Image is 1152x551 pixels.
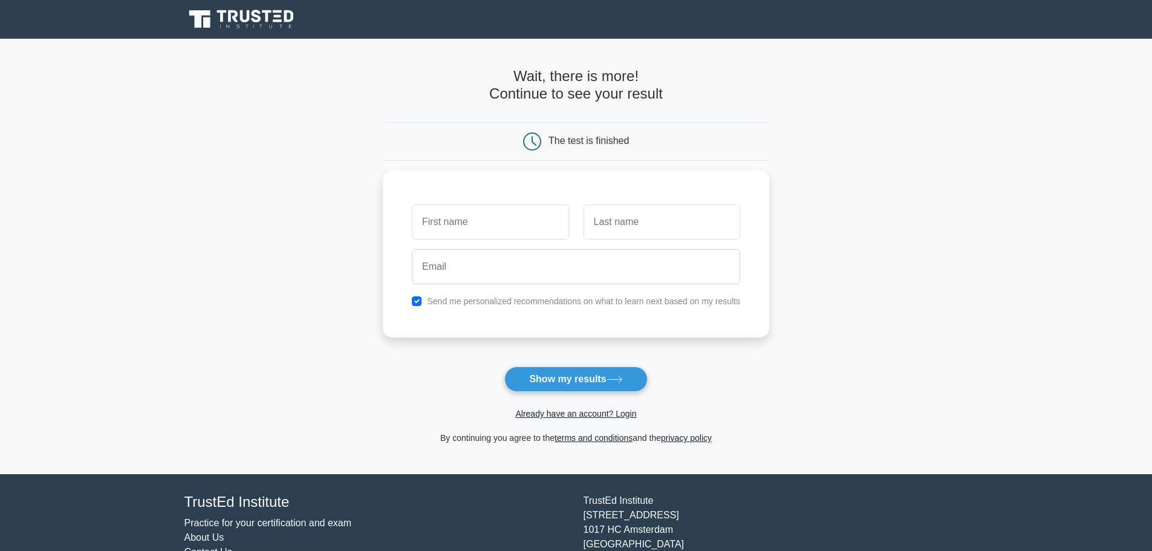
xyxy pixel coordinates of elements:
a: Practice for your certification and exam [184,518,352,528]
div: The test is finished [548,135,629,146]
a: privacy policy [661,433,712,443]
input: Email [412,249,740,284]
a: terms and conditions [555,433,633,443]
div: By continuing you agree to the and the [376,431,776,445]
label: Send me personalized recommendations on what to learn next based on my results [427,296,740,306]
button: Show my results [504,367,647,392]
input: Last name [584,204,740,240]
h4: TrustEd Institute [184,494,569,511]
a: Already have an account? Login [515,409,636,419]
h4: Wait, there is more! Continue to see your result [383,68,769,103]
a: About Us [184,532,224,543]
input: First name [412,204,568,240]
